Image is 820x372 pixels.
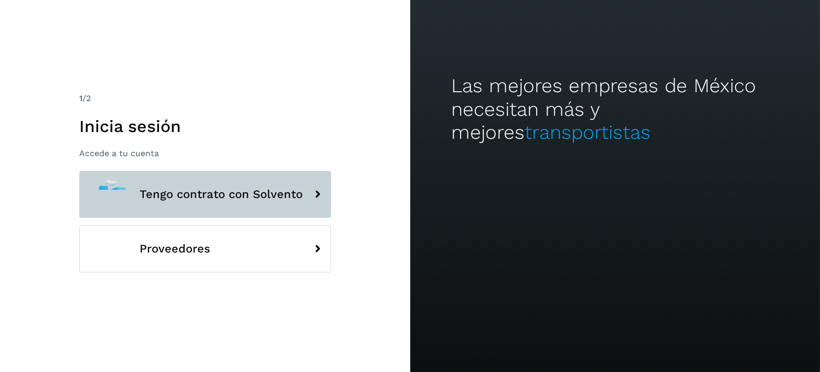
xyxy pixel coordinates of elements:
div: /2 [79,92,331,105]
p: Accede a tu cuenta [79,148,331,158]
span: transportistas [525,121,651,144]
h2: Las mejores empresas de México necesitan más y mejores [451,74,779,144]
button: Tengo contrato con Solvento [79,171,331,218]
button: Proveedores [79,225,331,272]
span: 1 [79,93,82,103]
h1: Inicia sesión [79,116,331,136]
span: Tengo contrato con Solvento [140,188,303,201]
span: Proveedores [140,243,210,255]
